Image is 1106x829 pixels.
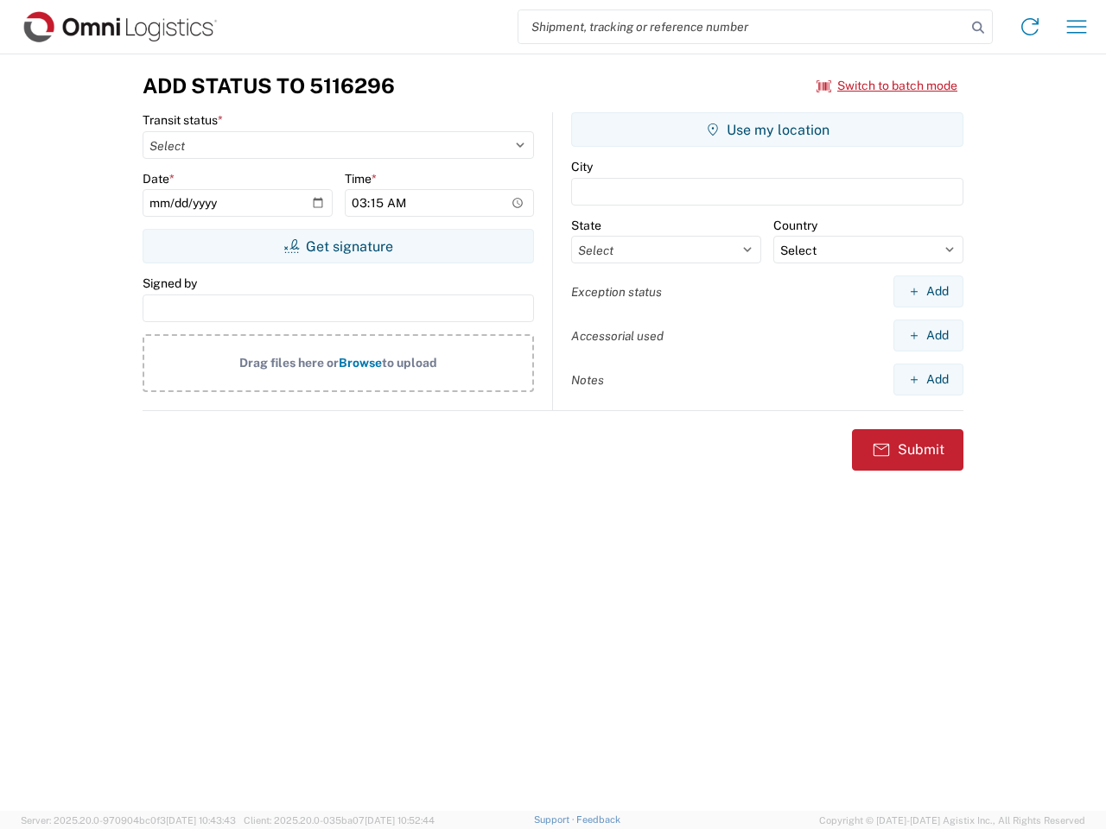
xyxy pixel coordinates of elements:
[166,815,236,826] span: [DATE] 10:43:43
[518,10,966,43] input: Shipment, tracking or reference number
[571,218,601,233] label: State
[143,112,223,128] label: Transit status
[382,356,437,370] span: to upload
[852,429,963,471] button: Submit
[339,356,382,370] span: Browse
[21,815,236,826] span: Server: 2025.20.0-970904bc0f3
[143,171,175,187] label: Date
[345,171,377,187] label: Time
[365,815,435,826] span: [DATE] 10:52:44
[893,320,963,351] button: Add
[571,159,593,174] label: City
[244,815,435,826] span: Client: 2025.20.0-035ba07
[143,229,534,263] button: Get signature
[893,275,963,307] button: Add
[817,72,957,100] button: Switch to batch mode
[143,275,197,291] label: Signed by
[534,814,577,825] a: Support
[576,814,620,825] a: Feedback
[571,372,604,388] label: Notes
[143,73,395,98] h3: Add Status to 5116296
[571,284,662,300] label: Exception status
[571,328,664,344] label: Accessorial used
[819,813,1085,828] span: Copyright © [DATE]-[DATE] Agistix Inc., All Rights Reserved
[773,218,817,233] label: Country
[571,112,963,147] button: Use my location
[239,356,339,370] span: Drag files here or
[893,364,963,396] button: Add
